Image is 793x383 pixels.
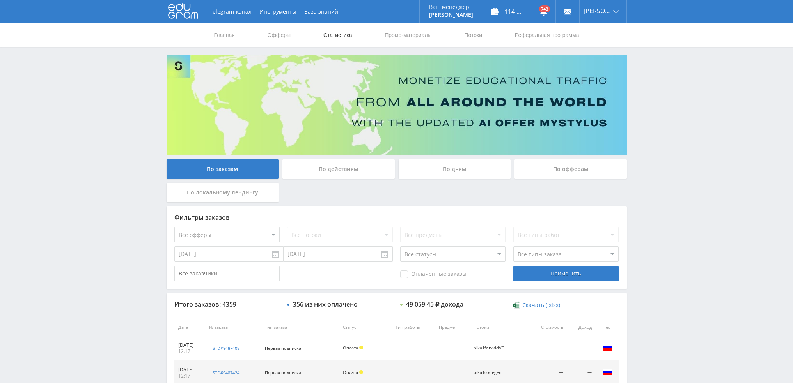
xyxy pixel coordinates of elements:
[584,8,611,14] span: [PERSON_NAME]
[513,266,619,281] div: Применить
[167,55,627,155] img: Banner
[399,159,511,179] div: По дням
[167,183,279,202] div: По локальному лендингу
[429,4,473,10] p: Ваш менеджер:
[514,159,627,179] div: По офферам
[174,266,280,281] input: Все заказчики
[267,23,292,47] a: Офферы
[282,159,395,179] div: По действиям
[174,214,619,221] div: Фильтры заказов
[213,23,236,47] a: Главная
[167,159,279,179] div: По заказам
[323,23,353,47] a: Статистика
[429,12,473,18] p: [PERSON_NAME]
[384,23,432,47] a: Промо-материалы
[514,23,580,47] a: Реферальная программа
[463,23,483,47] a: Потоки
[400,270,467,278] span: Оплаченные заказы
